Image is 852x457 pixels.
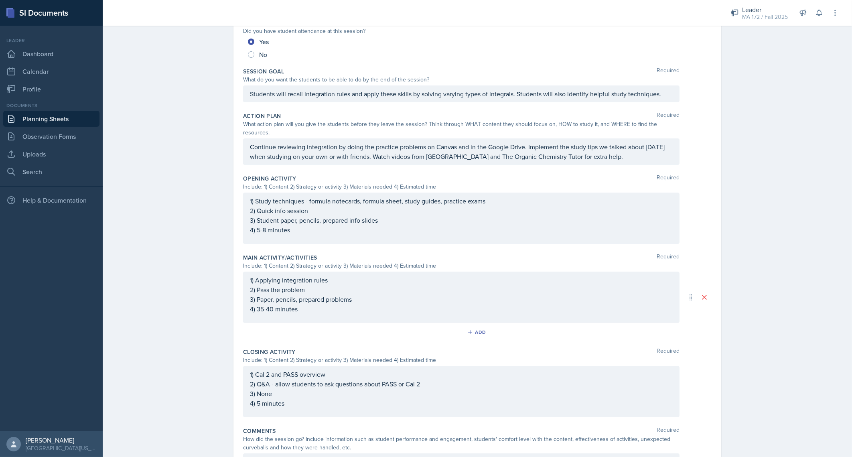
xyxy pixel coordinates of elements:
[3,111,99,127] a: Planning Sheets
[250,285,673,295] p: 2) Pass the problem
[742,5,788,14] div: Leader
[243,183,680,191] div: Include: 1) Content 2) Strategy or activity 3) Materials needed 4) Estimated time
[742,13,788,21] div: MA 172 / Fall 2025
[243,254,317,262] label: Main Activity/Activities
[250,196,673,206] p: 1) Study techniques - formula notecards, formula sheet, study guides, practice exams
[250,370,673,379] p: 1) Cal 2 and PASS overview
[657,348,680,356] span: Required
[243,435,680,452] div: How did the session go? Include information such as student performance and engagement, students'...
[250,215,673,225] p: 3) Student paper, pencils, prepared info slides
[250,206,673,215] p: 2) Quick info session
[243,67,284,75] label: Session Goal
[3,192,99,208] div: Help & Documentation
[243,427,276,435] label: Comments
[250,225,673,235] p: 4) 5-8 minutes
[250,142,673,161] p: Continue reviewing integration by doing the practice problems on Canvas and in the Google Drive. ...
[243,175,296,183] label: Opening Activity
[3,37,99,44] div: Leader
[26,444,96,452] div: [GEOGRAPHIC_DATA][US_STATE] in [GEOGRAPHIC_DATA]
[243,262,680,270] div: Include: 1) Content 2) Strategy or activity 3) Materials needed 4) Estimated time
[3,164,99,180] a: Search
[250,295,673,304] p: 3) Paper, pencils, prepared problems
[657,175,680,183] span: Required
[657,67,680,75] span: Required
[259,38,269,46] span: Yes
[250,89,673,99] p: Students will recall integration rules and apply these skills by solving varying types of integra...
[243,112,281,120] label: Action Plan
[3,128,99,144] a: Observation Forms
[250,389,673,398] p: 3) None
[469,329,486,335] div: Add
[259,51,267,59] span: No
[3,46,99,62] a: Dashboard
[465,326,491,338] button: Add
[250,398,673,408] p: 4) 5 minutes
[250,304,673,314] p: 4) 35-40 minutes
[657,427,680,435] span: Required
[3,102,99,109] div: Documents
[243,348,296,356] label: Closing Activity
[243,120,680,137] div: What action plan will you give the students before they leave the session? Think through WHAT con...
[657,254,680,262] span: Required
[250,275,673,285] p: 1) Applying integration rules
[243,75,680,84] div: What do you want the students to be able to do by the end of the session?
[3,63,99,79] a: Calendar
[3,81,99,97] a: Profile
[26,436,96,444] div: [PERSON_NAME]
[243,356,680,364] div: Include: 1) Content 2) Strategy or activity 3) Materials needed 4) Estimated time
[657,112,680,120] span: Required
[243,27,680,35] div: Did you have student attendance at this session?
[3,146,99,162] a: Uploads
[250,379,673,389] p: 2) Q&A - allow students to ask questions about PASS or Cal 2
